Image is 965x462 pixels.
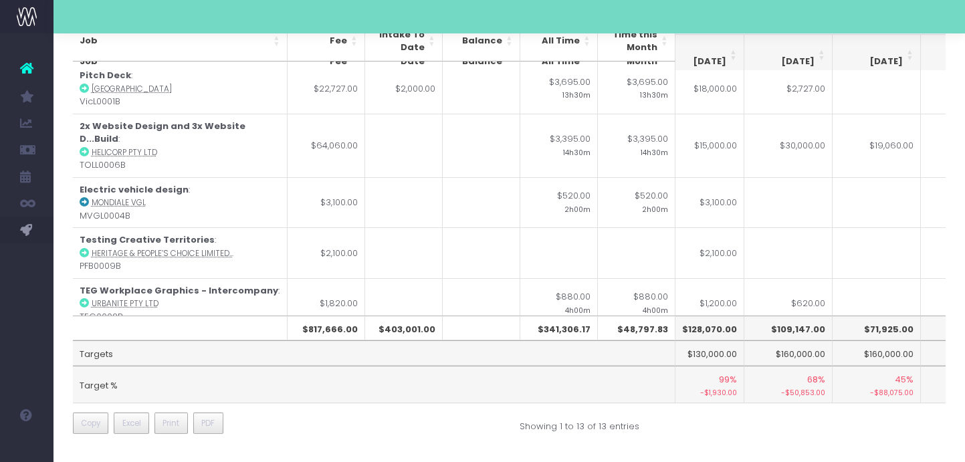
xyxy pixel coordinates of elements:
td: $30,000.00 [744,114,833,177]
th: Intake To Date: activate to sort column ascending [365,21,443,62]
th: $48,797.83 [598,316,675,341]
td: $620.00 [744,278,833,329]
th: Oct 25: activate to sort column ascending [833,34,921,75]
th: All Time: activate to sort column ascending [520,21,598,62]
td: $19,060.00 [833,114,921,177]
th: Balance: activate to sort column ascending [443,21,520,62]
td: : TEG0002B [73,278,288,329]
th: $71,925.00 [833,316,921,341]
th: $128,070.00 [656,316,744,341]
span: 99% [719,373,737,386]
td: $22,727.00 [288,63,365,114]
button: Copy [73,413,109,434]
td: $880.00 [520,278,598,329]
small: -$88,075.00 [839,386,914,398]
small: -$1,930.00 [663,386,737,398]
abbr: Vic Lake [92,84,172,94]
span: Print [163,417,179,429]
td: $18,000.00 [656,63,744,114]
td: $3,100.00 [288,177,365,228]
span: Copy [81,417,100,429]
span: 45% [895,373,914,386]
small: 4h00m [643,304,668,316]
td: $1,200.00 [656,278,744,329]
td: $2,000.00 [365,63,443,114]
small: 2h00m [642,203,668,215]
td: $880.00 [598,278,675,329]
td: $3,695.00 [520,63,598,114]
td: : TOLL0006B [73,114,288,177]
td: $2,100.00 [288,227,365,278]
td: Target % [73,366,675,403]
span: PDF [201,417,215,429]
td: $3,395.00 [598,114,675,177]
th: Time this Month: activate to sort column ascending [598,21,675,62]
span: Excel [122,417,141,429]
th: Aug 25: activate to sort column ascending [656,34,744,75]
small: -$50,853.00 [751,386,825,398]
td: $1,820.00 [288,278,365,329]
td: $160,000.00 [744,340,833,366]
strong: Pitch Deck [80,69,131,82]
button: Excel [114,413,149,434]
th: Job: activate to sort column ascending [73,21,288,62]
td: $2,727.00 [744,63,833,114]
td: $3,695.00 [598,63,675,114]
td: $3,395.00 [520,114,598,177]
td: : VicL0001B [73,63,288,114]
abbr: Helicorp Pty Ltd [92,147,157,158]
strong: TEG Workplace Graphics - Intercompany [80,284,278,297]
small: 14h30m [641,146,668,158]
td: $520.00 [598,177,675,228]
button: Print [154,413,188,434]
th: $109,147.00 [744,316,833,341]
strong: Electric vehicle design [80,183,189,196]
th: $403,001.00 [365,316,443,341]
div: Showing 1 to 13 of 13 entries [520,413,639,433]
abbr: Urbanite Pty Ltd [92,298,158,309]
td: $2,100.00 [656,227,744,278]
td: $160,000.00 [833,340,921,366]
span: 68% [807,373,825,386]
th: $817,666.00 [288,316,365,341]
td: : MVGL0004B [73,177,288,228]
td: $15,000.00 [656,114,744,177]
strong: 2x Website Design and 3x Website D...Build [80,120,245,146]
abbr: Mondiale VGL [92,197,146,208]
th: Fee: activate to sort column ascending [288,21,365,62]
td: Targets [73,340,675,366]
button: PDF [193,413,223,434]
img: images/default_profile_image.png [17,435,37,455]
td: $3,100.00 [656,177,744,228]
small: 14h30m [563,146,591,158]
td: : PFB0009B [73,227,288,278]
td: $64,060.00 [288,114,365,177]
small: 4h00m [565,304,591,316]
th: Sep 25: activate to sort column ascending [744,34,833,75]
th: $341,306.17 [520,316,598,341]
small: 13h30m [562,88,591,100]
td: $130,000.00 [656,340,744,366]
small: 13h30m [640,88,668,100]
abbr: Heritage & People’s Choice Limited [92,248,233,259]
td: $520.00 [520,177,598,228]
small: 2h00m [564,203,591,215]
strong: Testing Creative Territories [80,233,215,246]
